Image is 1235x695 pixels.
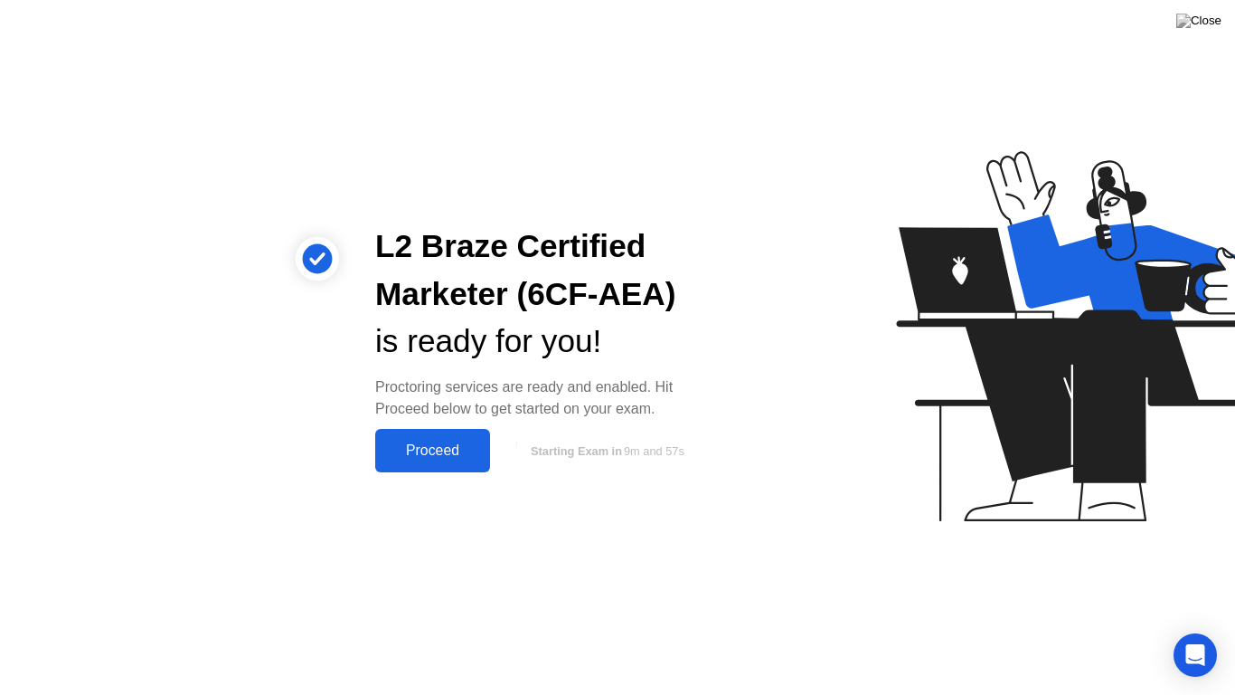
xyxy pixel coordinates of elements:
div: Proceed [381,443,485,459]
div: L2 Braze Certified Marketer (6CF-AEA) [375,223,712,319]
button: Starting Exam in9m and 57s [499,433,712,468]
button: Proceed [375,429,490,472]
div: is ready for you! [375,318,712,366]
img: Close [1176,14,1221,28]
span: 9m and 57s [624,444,684,458]
div: Proctoring services are ready and enabled. Hit Proceed below to get started on your exam. [375,376,712,420]
div: Open Intercom Messenger [1174,633,1217,677]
